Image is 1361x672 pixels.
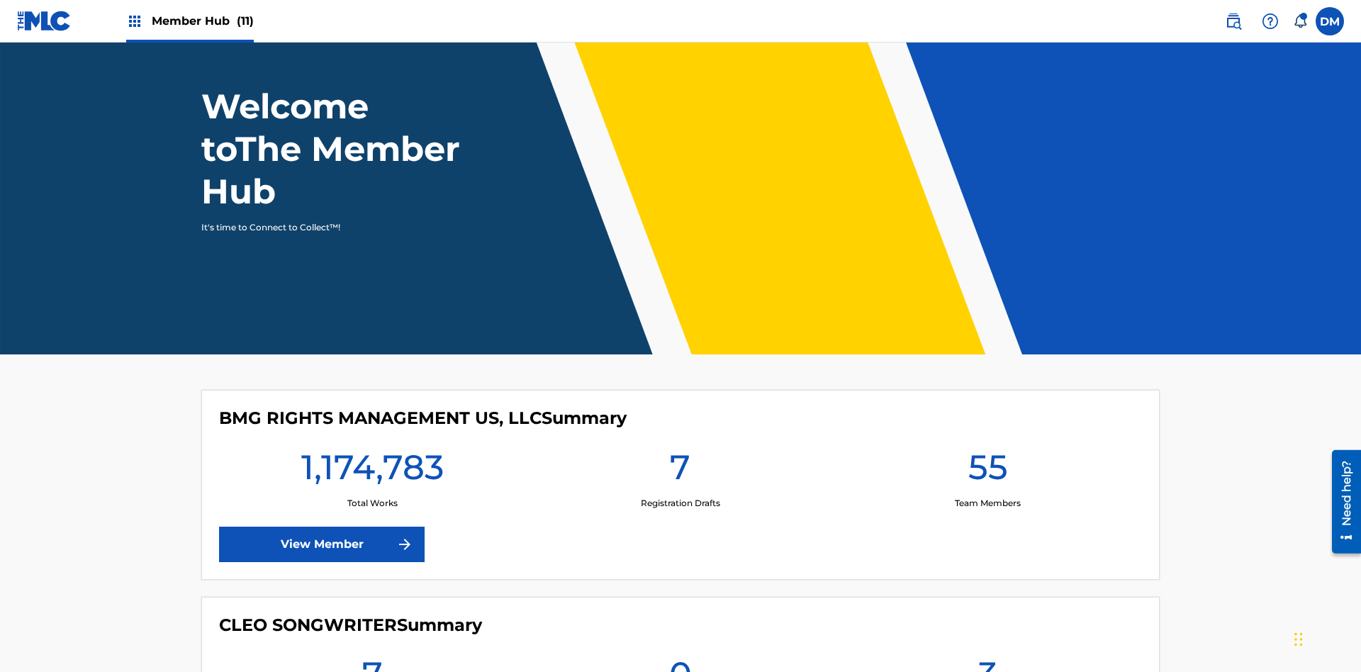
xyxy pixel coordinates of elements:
p: Team Members [955,497,1021,510]
div: Notifications [1293,14,1307,28]
iframe: Chat Widget [1290,604,1361,672]
div: Drag [1294,618,1303,661]
p: Registration Drafts [641,497,720,510]
a: Public Search [1219,7,1248,35]
div: User Menu [1316,7,1344,35]
img: help [1262,13,1279,30]
h1: 1,174,783 [301,446,444,497]
span: Member Hub [152,13,254,29]
p: It's time to Connect to Collect™! [201,221,447,234]
h4: BMG RIGHTS MANAGEMENT US, LLC [219,408,627,429]
h1: 7 [670,446,690,497]
img: search [1225,13,1242,30]
iframe: Resource Center [1321,444,1361,561]
img: MLC Logo [17,11,72,31]
div: Help [1256,7,1284,35]
h4: CLEO SONGWRITER [219,615,482,636]
img: f7272a7cc735f4ea7f67.svg [396,536,413,553]
p: Total Works [347,497,398,510]
span: (11) [237,14,254,28]
h1: Welcome to The Member Hub [201,85,466,213]
img: Top Rightsholders [126,13,143,30]
a: View Member [219,527,425,562]
h1: 55 [968,446,1008,497]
